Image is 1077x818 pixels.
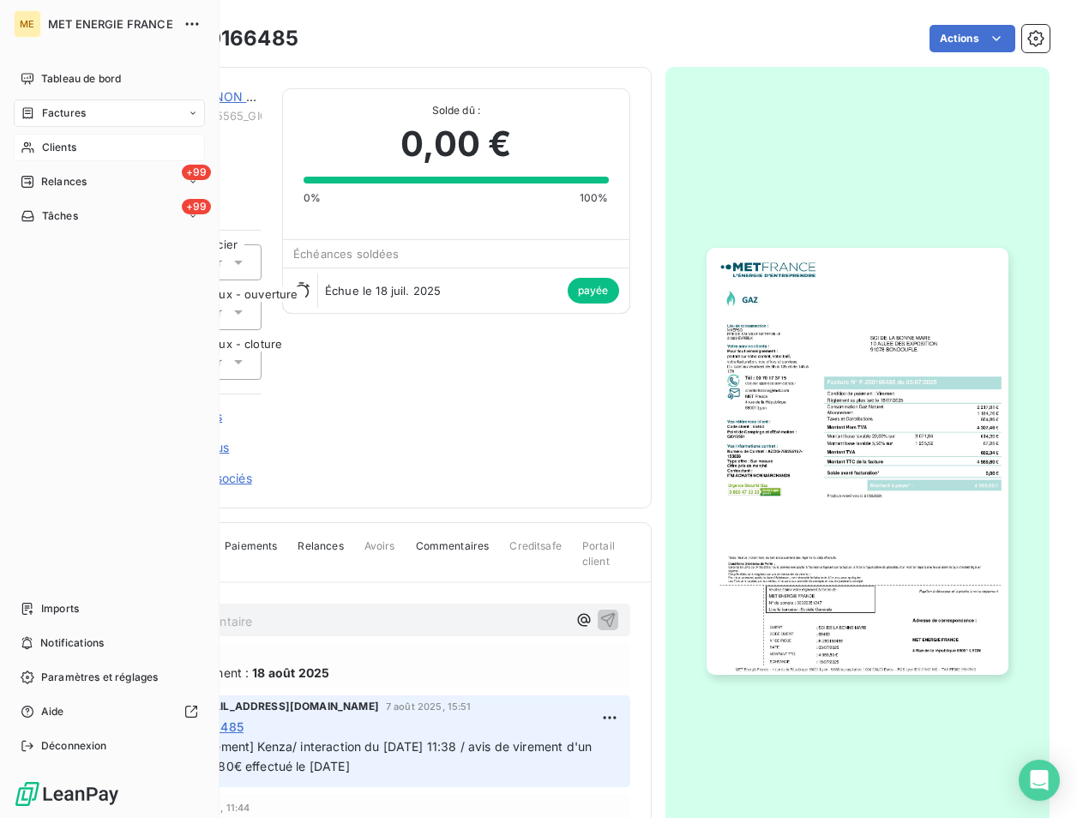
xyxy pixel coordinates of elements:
[386,701,472,712] span: 7 août 2025, 15:51
[14,698,205,725] a: Aide
[1019,760,1060,801] div: Open Intercom Messenger
[182,199,211,214] span: +99
[41,601,79,617] span: Imports
[416,538,490,568] span: Commentaires
[182,165,211,180] span: +99
[48,17,173,31] span: MET ENERGIE FRANCE
[14,168,205,195] a: +99Relances
[325,284,441,298] span: Échue le 18 juil. 2025
[135,89,327,104] a: ITM ACHATS NON MARCHANDS
[129,699,379,714] span: MET France [EMAIL_ADDRESS][DOMAIN_NAME]
[14,65,205,93] a: Tableau de bord
[14,595,205,623] a: Imports
[304,190,321,206] span: 0%
[42,208,78,224] span: Tâches
[568,278,619,304] span: payée
[400,118,511,170] span: 0,00 €
[14,780,120,808] img: Logo LeanPay
[252,664,329,682] span: 18 août 2025
[293,247,400,261] span: Échéances soldées
[41,738,107,754] span: Déconnexion
[580,190,609,206] span: 100%
[930,25,1015,52] button: Actions
[304,103,608,118] span: Solde dû :
[707,248,1008,674] img: invoice_thumbnail
[14,202,205,230] a: +99Tâches
[582,538,630,583] span: Portail client
[14,664,205,691] a: Paramètres et réglages
[41,174,87,189] span: Relances
[41,670,158,685] span: Paramètres et réglages
[364,538,395,568] span: Avoirs
[14,134,205,161] a: Clients
[160,23,298,54] h3: F-250166485
[40,635,104,651] span: Notifications
[114,739,595,773] span: [Promesse de paiement] Kenza/ interaction du [DATE] 11:38 / avis de virement d'un montant de 4989...
[14,10,41,38] div: ME
[42,140,76,155] span: Clients
[42,105,86,121] span: Factures
[298,538,343,568] span: Relances
[14,99,205,127] a: Factures
[41,704,64,719] span: Aide
[41,71,121,87] span: Tableau de bord
[509,538,562,568] span: Creditsafe
[225,538,277,568] span: Paiements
